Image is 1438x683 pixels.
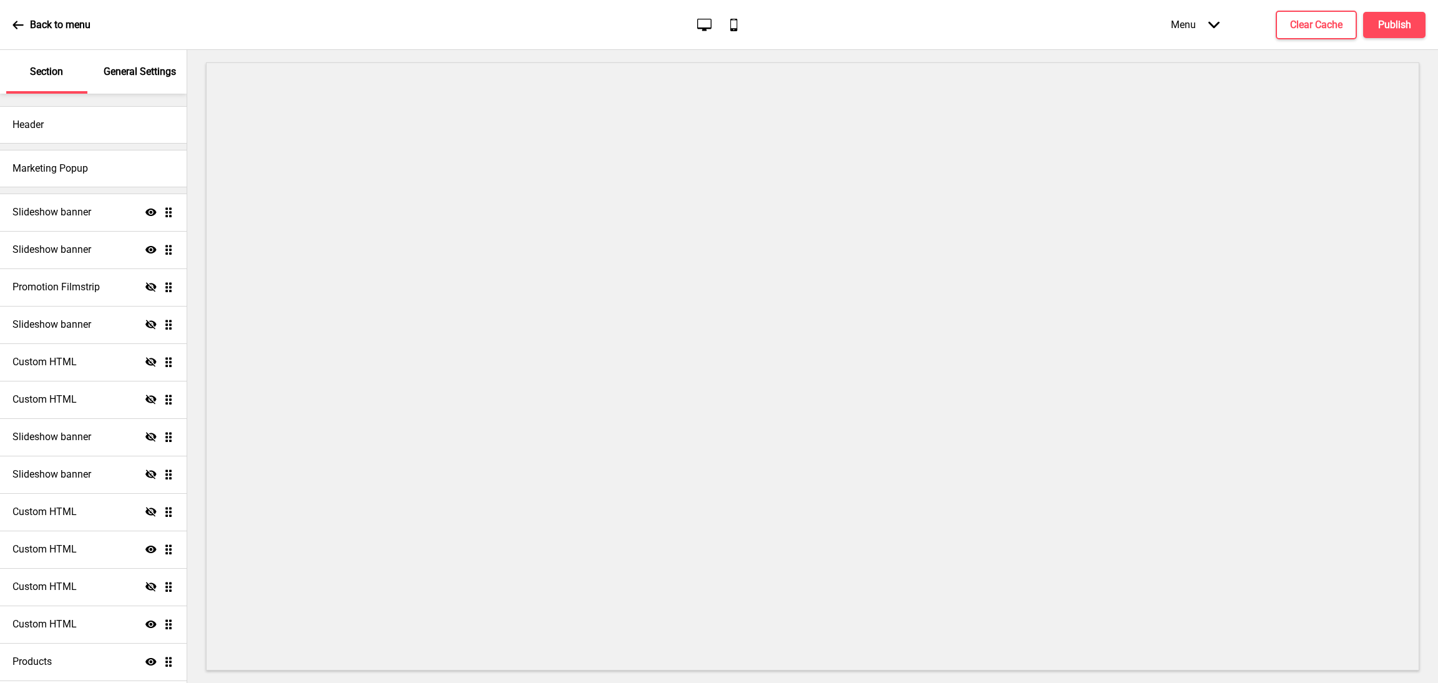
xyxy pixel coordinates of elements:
[1158,6,1232,43] div: Menu
[12,617,77,631] h4: Custom HTML
[1378,18,1411,32] h4: Publish
[12,162,88,175] h4: Marketing Popup
[30,65,63,79] p: Section
[12,243,91,257] h4: Slideshow banner
[104,65,176,79] p: General Settings
[12,580,77,594] h4: Custom HTML
[12,8,90,42] a: Back to menu
[12,118,44,132] h4: Header
[30,18,90,32] p: Back to menu
[1276,11,1357,39] button: Clear Cache
[12,393,77,406] h4: Custom HTML
[12,543,77,556] h4: Custom HTML
[12,468,91,481] h4: Slideshow banner
[12,205,91,219] h4: Slideshow banner
[1363,12,1426,38] button: Publish
[1290,18,1343,32] h4: Clear Cache
[12,430,91,444] h4: Slideshow banner
[12,280,100,294] h4: Promotion Filmstrip
[12,655,52,669] h4: Products
[12,355,77,369] h4: Custom HTML
[12,505,77,519] h4: Custom HTML
[12,318,91,332] h4: Slideshow banner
